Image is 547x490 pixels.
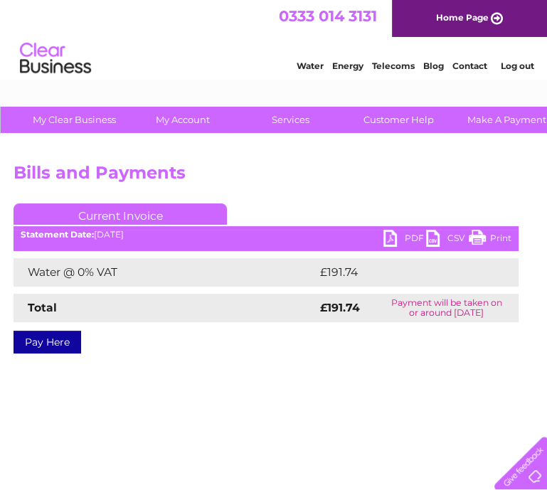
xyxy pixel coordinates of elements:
strong: Total [28,301,57,314]
strong: £191.74 [320,301,360,314]
a: My Clear Business [16,107,133,133]
a: Services [232,107,349,133]
a: Current Invoice [14,203,227,225]
a: My Account [124,107,241,133]
a: 0333 014 3131 [279,7,377,25]
a: Pay Here [14,331,81,353]
img: logo.png [19,37,92,80]
a: Print [469,230,511,250]
b: Statement Date: [21,229,94,240]
a: Energy [332,60,363,71]
a: PDF [383,230,426,250]
a: Contact [452,60,487,71]
a: Telecoms [372,60,415,71]
td: £191.74 [317,258,491,287]
a: Log out [500,60,533,71]
a: Water [297,60,324,71]
td: Water @ 0% VAT [14,258,317,287]
a: CSV [426,230,469,250]
a: Blog [423,60,444,71]
a: Customer Help [340,107,457,133]
div: [DATE] [14,230,519,240]
td: Payment will be taken on or around [DATE] [374,294,519,322]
